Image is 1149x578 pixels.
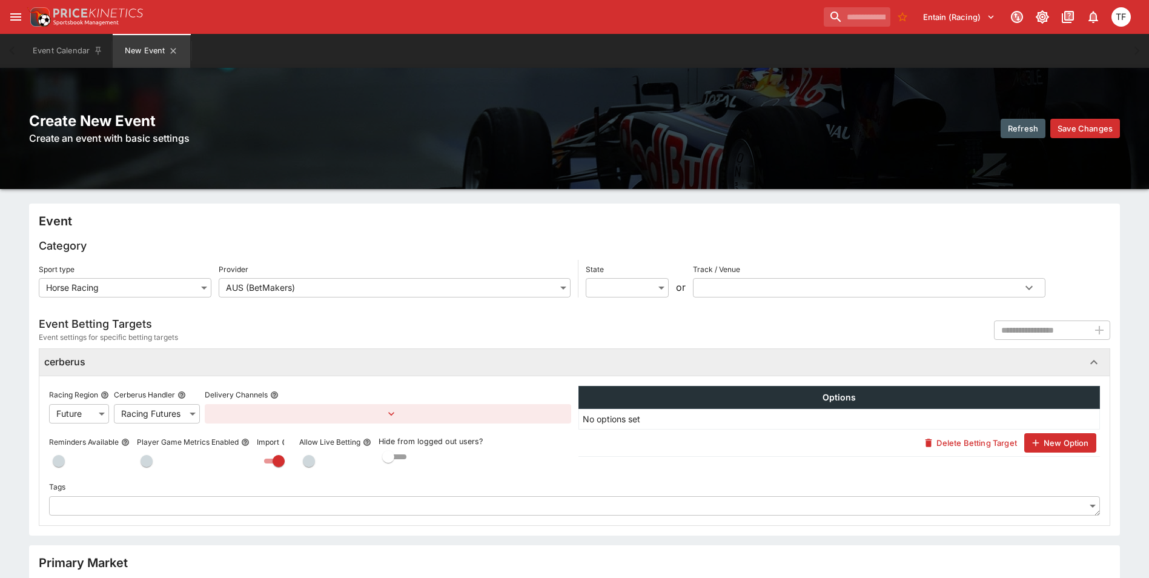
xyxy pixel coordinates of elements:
button: Cerberus Handler [177,391,186,399]
button: Select Tenant [916,7,1002,27]
img: PriceKinetics Logo [27,5,51,29]
button: Player Game Metrics Enabled [241,438,250,447]
h6: cerberus [44,356,85,368]
div: AUS (BetMakers) [219,278,571,297]
td: No options set [578,408,1100,429]
div: Future [49,404,109,424]
p: Hide from logged out users? [379,436,571,448]
label: Provider [219,260,571,278]
button: Connected to PK [1006,6,1028,28]
button: No Bookmarks [893,7,912,27]
p: Tags [49,482,65,492]
h4: Primary Market [39,555,128,571]
button: Tom Flynn [1108,4,1134,30]
p: Player Game Metrics Enabled [137,437,239,447]
label: Sport type [39,260,211,278]
button: open drawer [5,6,27,28]
p: Import [257,437,279,447]
h4: Event [39,213,72,229]
button: Open [1018,277,1040,299]
div: Horse Racing [39,278,211,297]
div: or [676,280,686,294]
button: Racing Region [101,391,109,399]
img: Sportsbook Management [53,20,119,25]
button: Notifications [1082,6,1104,28]
label: State [586,260,668,278]
p: Delivery Channels [205,390,268,400]
button: Allow Live Betting [363,438,371,447]
button: Delete Betting Target [917,433,1024,453]
p: Racing Region [49,390,98,400]
button: New Event [113,34,190,68]
button: Event Calendar [25,34,110,68]
button: Documentation [1057,6,1079,28]
span: Event settings for specific betting targets [39,331,178,344]
button: Delivery Channels [270,391,279,399]
button: New Option [1024,433,1096,453]
input: search [824,7,890,27]
div: Racing Futures [114,404,200,424]
div: Tom Flynn [1111,7,1131,27]
label: Track / Venue [693,260,1045,278]
button: Refresh [1001,119,1045,138]
h5: Category [39,239,87,253]
button: Import [282,438,290,447]
button: Reminders Available [121,438,130,447]
button: Save Changes [1050,119,1120,138]
h6: Create an event with basic settings [29,131,571,145]
th: Options [578,386,1100,408]
button: Toggle light/dark mode [1031,6,1053,28]
p: Reminders Available [49,437,119,447]
p: Cerberus Handler [114,390,175,400]
p: Allow Live Betting [299,437,360,447]
img: PriceKinetics [53,8,143,18]
h2: Create New Event [29,111,571,130]
h5: Event Betting Targets [39,317,178,331]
